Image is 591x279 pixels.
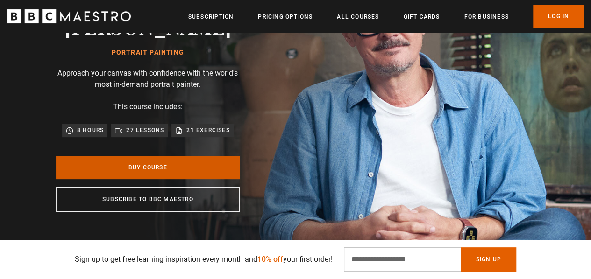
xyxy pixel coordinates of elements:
[186,126,229,135] p: 21 exercises
[56,156,240,179] a: Buy Course
[188,5,584,28] nav: Primary
[403,12,440,21] a: Gift Cards
[7,9,131,23] svg: BBC Maestro
[126,126,164,135] p: 27 lessons
[64,14,231,38] h2: [PERSON_NAME]
[64,49,231,56] h1: Portrait Painting
[77,126,104,135] p: 8 hours
[461,247,516,272] button: Sign Up
[113,101,183,112] p: This course includes:
[257,255,283,264] span: 10% off
[56,68,240,90] p: Approach your canvas with confidence with the world's most in-demand portrait painter.
[337,12,379,21] a: All Courses
[75,254,333,265] p: Sign up to get free learning inspiration every month and your first order!
[533,5,584,28] a: Log In
[56,187,240,212] a: Subscribe to BBC Maestro
[258,12,313,21] a: Pricing Options
[188,12,234,21] a: Subscription
[464,12,508,21] a: For business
